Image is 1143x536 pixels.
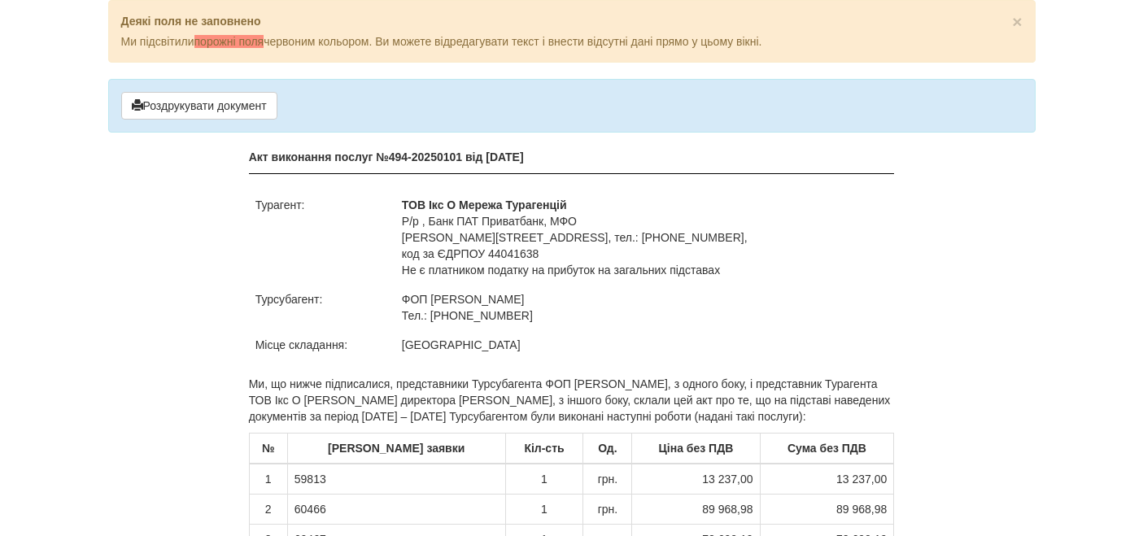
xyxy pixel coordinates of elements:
[249,190,395,285] td: Турагент:
[249,434,287,464] th: №
[632,434,760,464] th: Ціна без ПДВ
[395,330,895,360] td: [GEOGRAPHIC_DATA]
[505,464,583,495] td: 1
[249,285,395,330] td: Турсубагент:
[121,92,277,120] button: Роздрукувати документ
[249,376,895,425] p: Ми, що нижче підписалися, представники Турсубагента ФОП [PERSON_NAME], з одного боку, і представн...
[505,495,583,525] td: 1
[760,434,894,464] th: Сума без ПДВ
[249,464,287,495] td: 1
[632,495,760,525] td: 89 968,98
[583,464,632,495] td: грн.
[287,495,505,525] td: 60466
[249,149,895,165] p: Акт виконання послуг №494-20250101 від [DATE]
[1012,12,1022,31] span: ×
[121,13,1023,29] p: Деякі поля не заповнено
[505,434,583,464] th: Кіл-сть
[760,464,894,495] td: 13 237,00
[395,190,895,285] td: P/p , Банк ПАТ Приватбанк, МФО [PERSON_NAME][STREET_ADDRESS], тел.: [PHONE_NUMBER], код за ЄДРПОУ...
[287,464,505,495] td: 59813
[583,434,632,464] th: Од.
[249,495,287,525] td: 2
[249,330,395,360] td: Місце складання:
[121,33,1023,50] p: Ми підсвітили червоним кольором. Ви можете відредагувати текст і внести відсутні дані прямо у цьо...
[1012,13,1022,30] button: Close
[402,198,567,211] b: ТОВ Ікс О Мережа Турагенцій
[760,495,894,525] td: 89 968,98
[287,434,505,464] th: [PERSON_NAME] заявки
[395,285,895,330] td: ФОП [PERSON_NAME] Тел.: [PHONE_NUMBER]
[194,35,264,48] span: порожні поля
[632,464,760,495] td: 13 237,00
[583,495,632,525] td: грн.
